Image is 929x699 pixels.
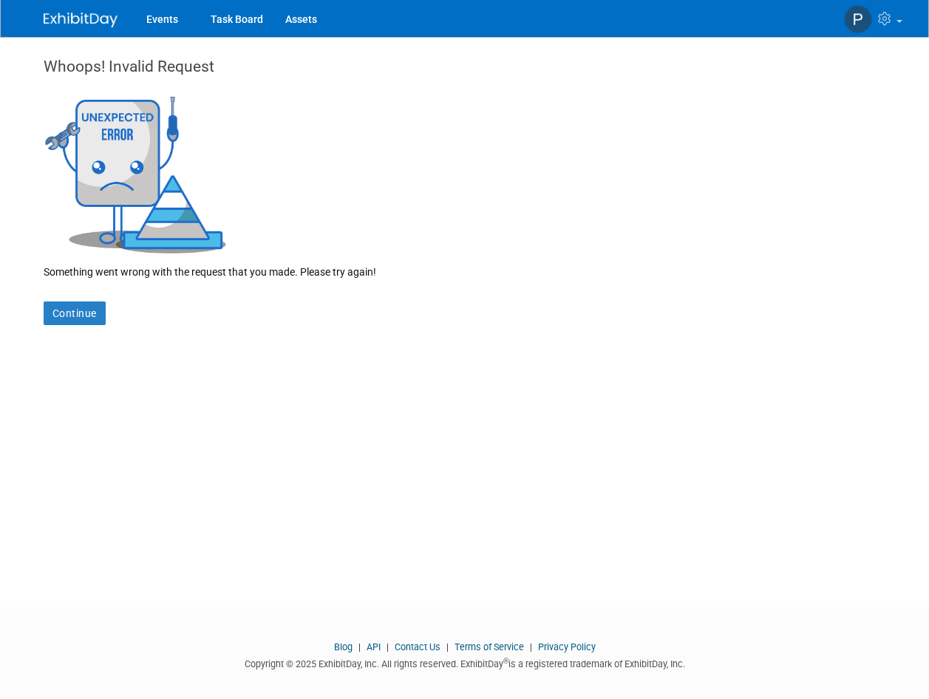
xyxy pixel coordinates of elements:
[367,641,381,652] a: API
[44,301,106,325] a: Continue
[844,5,872,33] img: Pam Fitzgerald
[443,641,452,652] span: |
[503,657,508,665] sup: ®
[395,641,440,652] a: Contact Us
[334,641,353,652] a: Blog
[383,641,392,652] span: |
[455,641,524,652] a: Terms of Service
[355,641,364,652] span: |
[44,55,886,92] div: Whoops! Invalid Request
[538,641,596,652] a: Privacy Policy
[526,641,536,652] span: |
[44,253,886,279] div: Something went wrong with the request that you made. Please try again!
[44,13,118,27] img: ExhibitDay
[44,92,228,253] img: Invalid Request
